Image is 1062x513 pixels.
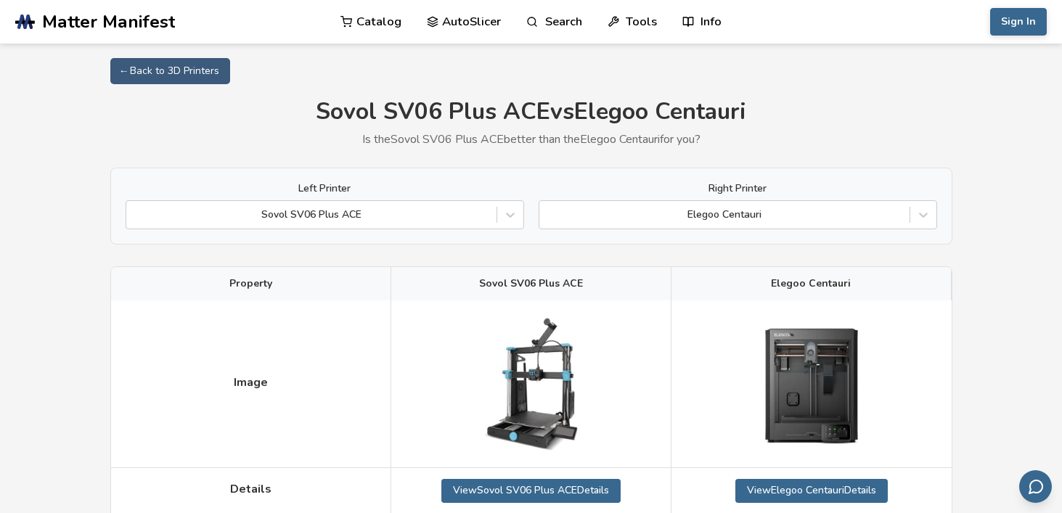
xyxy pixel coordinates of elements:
span: Elegoo Centauri [771,278,851,290]
span: Image [234,376,268,389]
span: Sovol SV06 Plus ACE [479,278,583,290]
img: Sovol SV06 Plus ACE [458,311,603,456]
h1: Sovol SV06 Plus ACE vs Elegoo Centauri [110,99,952,126]
label: Right Printer [539,183,937,194]
img: Elegoo Centauri [739,311,884,456]
a: ← Back to 3D Printers [110,58,230,84]
span: Matter Manifest [42,12,175,32]
span: Property [229,278,272,290]
button: Send feedback via email [1019,470,1052,503]
input: Sovol SV06 Plus ACE [134,209,136,221]
button: Sign In [990,8,1047,36]
label: Left Printer [126,183,524,194]
span: Details [230,483,271,496]
input: Elegoo Centauri [547,209,550,221]
p: Is the Sovol SV06 Plus ACE better than the Elegoo Centauri for you? [110,133,952,146]
a: ViewElegoo CentauriDetails [735,479,888,502]
a: ViewSovol SV06 Plus ACEDetails [441,479,621,502]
